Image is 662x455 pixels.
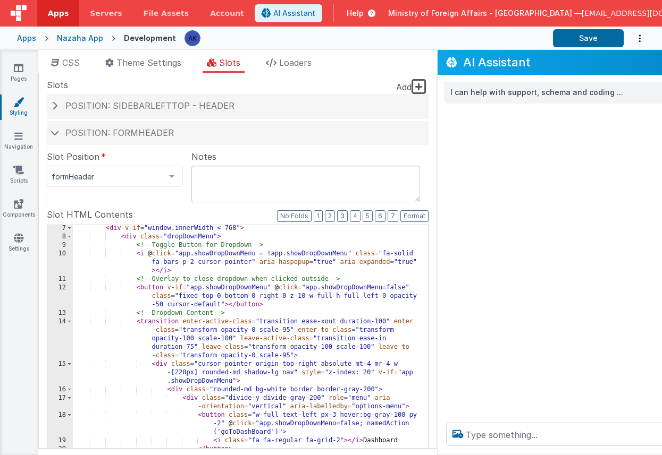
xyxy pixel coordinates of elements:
span: Loaders [279,57,312,68]
button: 7 [388,210,398,222]
span: Slots [219,57,240,68]
button: 3 [337,210,348,222]
button: Format [400,210,429,222]
div: 16 [47,385,73,394]
div: 20 [47,445,73,453]
div: 19 [47,436,73,445]
span: Theme Settings [116,57,181,68]
button: 4 [350,210,361,222]
div: 8 [47,233,73,241]
button: No Folds [277,210,312,222]
div: 15 [47,360,73,385]
button: 5 [363,210,373,222]
span: formHeader [52,171,161,182]
button: Save [553,29,624,47]
div: 17 [47,394,73,411]
span: CSS [62,57,80,68]
span: Apps [48,8,69,19]
span: Slot HTML Contents [47,208,133,221]
div: Development [124,33,176,44]
div: 14 [47,317,73,360]
button: 2 [325,210,335,222]
span: Help [347,8,364,19]
span: AI Assistant [273,8,315,19]
div: 7 [47,224,73,233]
span: Slot Position [47,150,99,163]
div: 11 [47,275,73,284]
span: Add [396,82,412,92]
span: Servers [90,8,122,19]
span: Position: formHeader [65,127,174,138]
span: Ministry of Foreign Affairs - [GEOGRAPHIC_DATA] — [388,8,582,19]
span: Position: sidebarLeftTop - header [65,100,234,111]
button: Options [624,28,645,49]
button: AI Assistant [255,4,322,22]
span: Notes [191,150,216,163]
span: File Assets [144,8,189,19]
div: 13 [47,309,73,317]
div: 10 [47,250,73,275]
div: 12 [47,284,73,309]
button: 1 [314,210,323,222]
button: 6 [375,210,386,222]
div: Apps [17,33,36,44]
img: 1f6063d0be199a6b217d3045d703aa70 [185,31,200,46]
div: 9 [47,241,73,250]
div: Nazaha App [57,33,103,44]
span: Slots [47,79,68,91]
div: 18 [47,411,73,436]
